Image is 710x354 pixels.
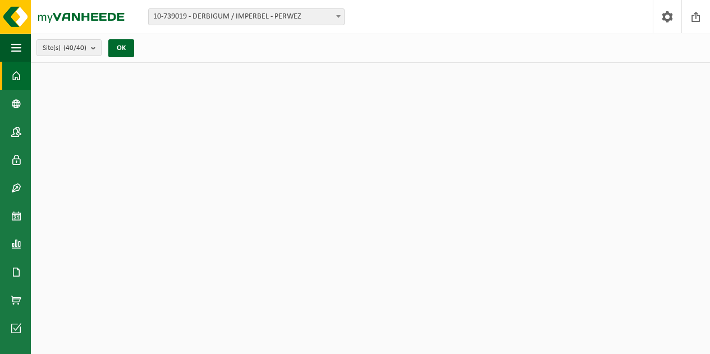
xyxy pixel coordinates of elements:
count: (40/40) [63,44,86,52]
span: 10-739019 - DERBIGUM / IMPERBEL - PERWEZ [148,8,345,25]
span: 10-739019 - DERBIGUM / IMPERBEL - PERWEZ [149,9,344,25]
button: OK [108,39,134,57]
button: Site(s)(40/40) [36,39,102,56]
span: Site(s) [43,40,86,57]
